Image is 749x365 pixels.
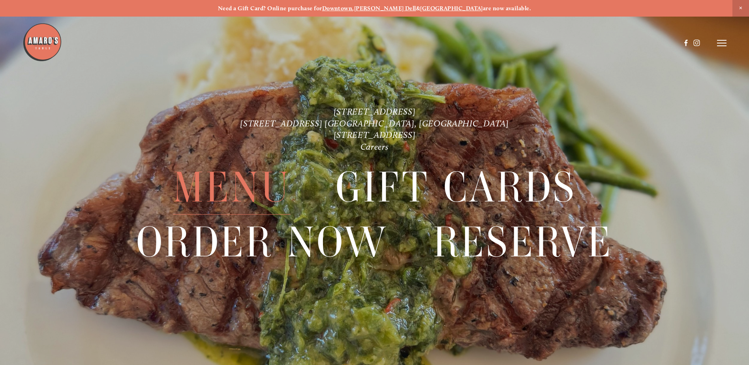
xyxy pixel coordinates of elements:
[334,106,416,117] a: [STREET_ADDRESS]
[336,160,576,214] a: Gift Cards
[352,5,354,12] strong: ,
[334,130,416,140] a: [STREET_ADDRESS]
[23,23,62,62] img: Amaro's Table
[420,5,483,12] a: [GEOGRAPHIC_DATA]
[136,215,388,269] a: Order Now
[240,118,509,129] a: [STREET_ADDRESS] [GEOGRAPHIC_DATA], [GEOGRAPHIC_DATA]
[173,160,291,214] a: Menu
[433,215,613,269] a: Reserve
[218,5,322,12] strong: Need a Gift Card? Online purchase for
[354,5,416,12] a: [PERSON_NAME] Dell
[322,5,353,12] a: Downtown
[416,5,420,12] strong: &
[483,5,531,12] strong: are now available.
[360,141,389,152] a: Careers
